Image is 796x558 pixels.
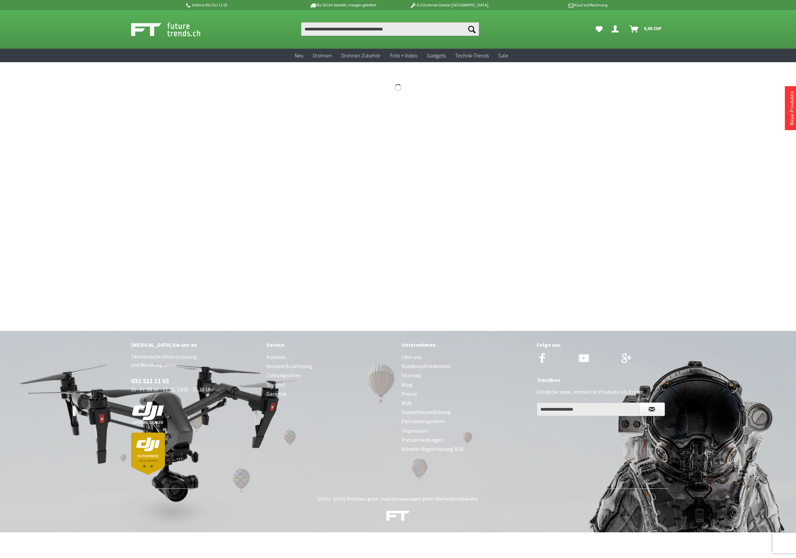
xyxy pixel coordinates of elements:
[301,22,479,36] input: Produkt, Marke, Kategorie, EAN, Artikelnummer…
[295,52,304,59] span: Neu
[396,496,433,502] a: creativeagent gmbh
[402,426,530,435] a: Impressum
[385,49,422,63] a: Foto + Video
[402,340,530,349] div: Unternehmen
[390,52,417,59] span: Foto + Video
[402,371,530,380] a: Sitemap
[337,49,385,63] a: Drohnen Zubehör
[402,408,530,417] a: Dateschutzerklärung
[402,380,530,389] a: Blog
[537,340,665,349] div: Folge uns
[455,52,489,59] span: Technik-Trends
[609,22,624,36] a: Dein Konto
[386,511,410,524] a: DJI Drohnen, Trends & Gadgets Shop
[266,362,395,371] a: Versand & Lieferung
[402,389,530,398] a: Presse
[266,371,395,380] a: Zahlungsarten
[493,49,513,63] a: Sale
[131,402,165,424] img: white-dji-schweiz-logo-official_140x140.png
[185,1,291,9] p: Hotline 032 511 11 03
[266,340,395,349] div: Service
[266,389,395,398] a: Garantie
[386,511,410,521] img: ft-white-trans-footer.png
[402,398,530,408] a: AGB
[131,340,260,349] div: [MEDICAL_DATA] Sie uns an
[402,435,530,444] a: Pressemeldungen
[537,403,640,416] input: Ihre E-Mail Adresse
[465,22,479,36] button: Suchen
[131,21,215,38] img: Shop Futuretrends - zur Startseite wechseln
[502,1,607,9] p: Kauf auf Rechnung
[402,444,530,454] a: Händler Registrierung B2B
[788,91,795,125] a: Neue Produkte
[592,22,606,36] a: Meine Favoriten
[131,377,169,385] a: 032 511 11 03
[396,1,502,9] p: DJI Drohnen Dealer [GEOGRAPHIC_DATA]
[537,375,665,384] div: Trendbox
[266,380,395,389] a: Support
[402,362,530,371] a: Kundenzufriedenheit
[350,496,378,502] a: trenderia gmbh
[498,52,508,59] span: Sale
[427,52,445,59] span: Gadgets
[266,353,395,362] a: Kontakt
[402,417,530,426] a: Partnerprogramm
[290,49,308,63] a: Neu
[644,23,662,34] span: 0,00 CHF
[639,403,665,416] button: Newsletter abonnieren
[131,433,165,475] img: dji-partner-enterprise_goldLoJgYOWPUIEBO.png
[313,52,332,59] span: Drohnen
[291,1,396,9] p: Bis 16 Uhr bestellt, morgen geliefert.
[422,49,450,63] a: Gadgets
[308,49,337,63] a: Drohnen
[450,49,493,63] a: Technik-Trends
[341,52,381,59] span: Drohnen Zubehör
[627,22,665,36] a: Warenkorb
[402,353,530,362] a: Über uns
[537,388,665,396] p: Entdecke neue, innovative Produkte als Erster.
[133,496,663,502] div: [DATE] - [DATE] © - made by - Alle Rechte vorbehalten
[131,353,260,475] p: Telefonische Unterstützung und Beratung unter: Di - Fr: 08:30 - 11.30, 14.00 - 16.30 Uhr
